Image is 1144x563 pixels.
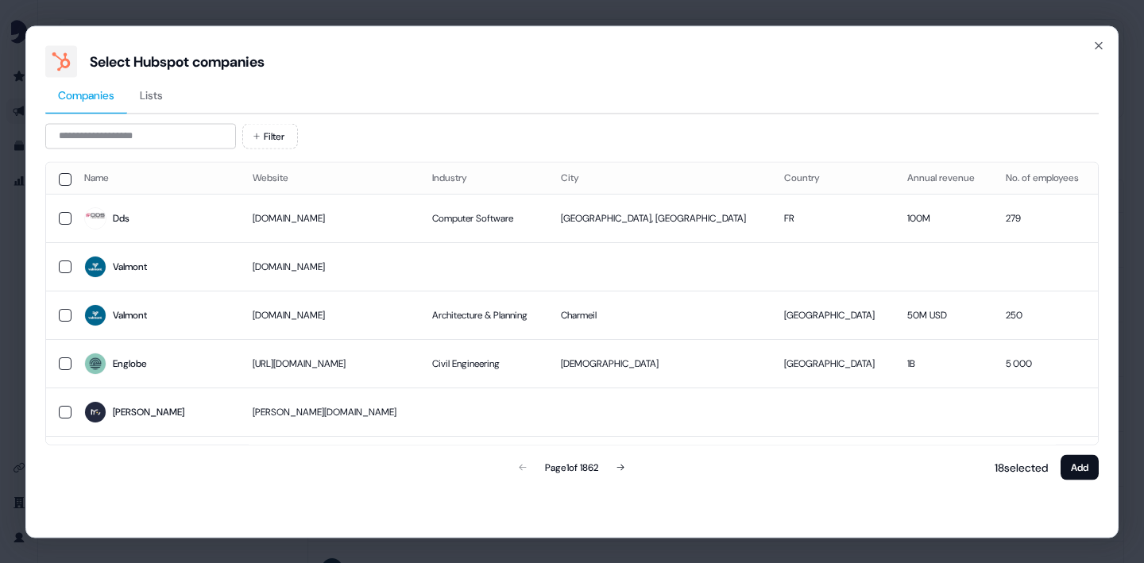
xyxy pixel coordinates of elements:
[140,87,163,102] span: Lists
[1061,454,1099,480] button: Add
[548,162,771,194] th: City
[895,436,993,484] td: 50M
[548,436,771,484] td: Fresnes
[242,123,298,148] button: Filter
[240,194,419,242] td: [DOMAIN_NAME]
[548,291,771,339] td: Charmeil
[895,291,993,339] td: 50M USD
[993,194,1098,242] td: 279
[113,210,129,226] div: Dds
[240,162,419,194] th: Website
[771,291,895,339] td: [GEOGRAPHIC_DATA]
[993,339,1098,388] td: 5 000
[113,404,184,420] div: [PERSON_NAME]
[771,339,895,388] td: [GEOGRAPHIC_DATA]
[993,291,1098,339] td: 250
[771,194,895,242] td: FR
[419,162,547,194] th: Industry
[240,388,419,436] td: [PERSON_NAME][DOMAIN_NAME]
[545,459,598,475] div: Page 1 of 1862
[240,291,419,339] td: [DOMAIN_NAME]
[240,242,419,291] td: [DOMAIN_NAME]
[240,339,419,388] td: [URL][DOMAIN_NAME]
[71,162,240,194] th: Name
[895,194,993,242] td: 100M
[240,436,419,484] td: [DOMAIN_NAME]
[993,162,1098,194] th: No. of employees
[113,307,147,323] div: Valmont
[90,52,265,71] div: Select Hubspot companies
[895,162,993,194] th: Annual revenue
[993,436,1098,484] td: 250
[895,339,993,388] td: 1B
[419,194,547,242] td: Computer Software
[771,162,895,194] th: Country
[58,87,114,102] span: Companies
[771,436,895,484] td: [GEOGRAPHIC_DATA]
[419,291,547,339] td: Architecture & Planning
[113,259,147,275] div: Valmont
[548,194,771,242] td: [GEOGRAPHIC_DATA], [GEOGRAPHIC_DATA]
[988,459,1048,475] p: 18 selected
[419,339,547,388] td: Civil Engineering
[548,339,771,388] td: [DEMOGRAPHIC_DATA]
[113,356,147,372] div: Englobe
